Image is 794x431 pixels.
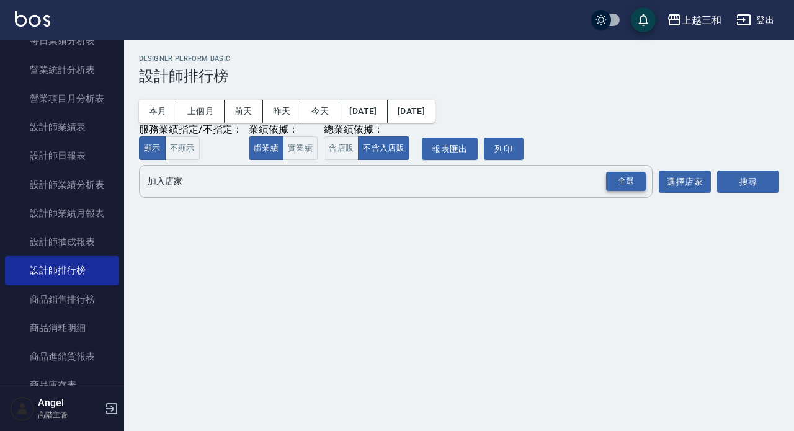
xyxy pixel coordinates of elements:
[5,27,119,55] a: 每日業績分析表
[388,100,435,123] button: [DATE]
[324,136,359,161] button: 含店販
[422,138,478,161] button: 報表匯出
[5,256,119,285] a: 設計師排行榜
[5,84,119,113] a: 營業項目月分析表
[682,12,721,28] div: 上越三和
[301,100,340,123] button: 今天
[38,409,101,420] p: 高階主管
[249,123,318,136] div: 業績依據：
[731,9,779,32] button: 登出
[139,136,166,161] button: 顯示
[165,136,200,161] button: 不顯示
[5,199,119,228] a: 設計師業績月報表
[339,100,387,123] button: [DATE]
[606,172,646,191] div: 全選
[283,136,318,161] button: 實業績
[5,285,119,314] a: 商品銷售排行榜
[324,123,416,136] div: 總業績依據：
[139,55,779,63] h2: Designer Perform Basic
[145,171,628,192] input: 店家名稱
[139,68,779,85] h3: 設計師排行榜
[604,169,648,193] button: Open
[139,123,243,136] div: 服務業績指定/不指定：
[139,100,177,123] button: 本月
[5,171,119,199] a: 設計師業績分析表
[5,141,119,170] a: 設計師日報表
[484,138,524,161] button: 列印
[225,100,263,123] button: 前天
[5,56,119,84] a: 營業統計分析表
[15,11,50,27] img: Logo
[5,228,119,256] a: 設計師抽成報表
[263,100,301,123] button: 昨天
[5,314,119,342] a: 商品消耗明細
[662,7,726,33] button: 上越三和
[5,342,119,371] a: 商品進銷貨報表
[5,371,119,399] a: 商品庫存表
[38,397,101,409] h5: Angel
[717,171,779,193] button: 搜尋
[358,136,409,161] button: 不含入店販
[10,396,35,421] img: Person
[631,7,656,32] button: save
[659,171,711,193] button: 選擇店家
[177,100,225,123] button: 上個月
[249,136,283,161] button: 虛業績
[5,113,119,141] a: 設計師業績表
